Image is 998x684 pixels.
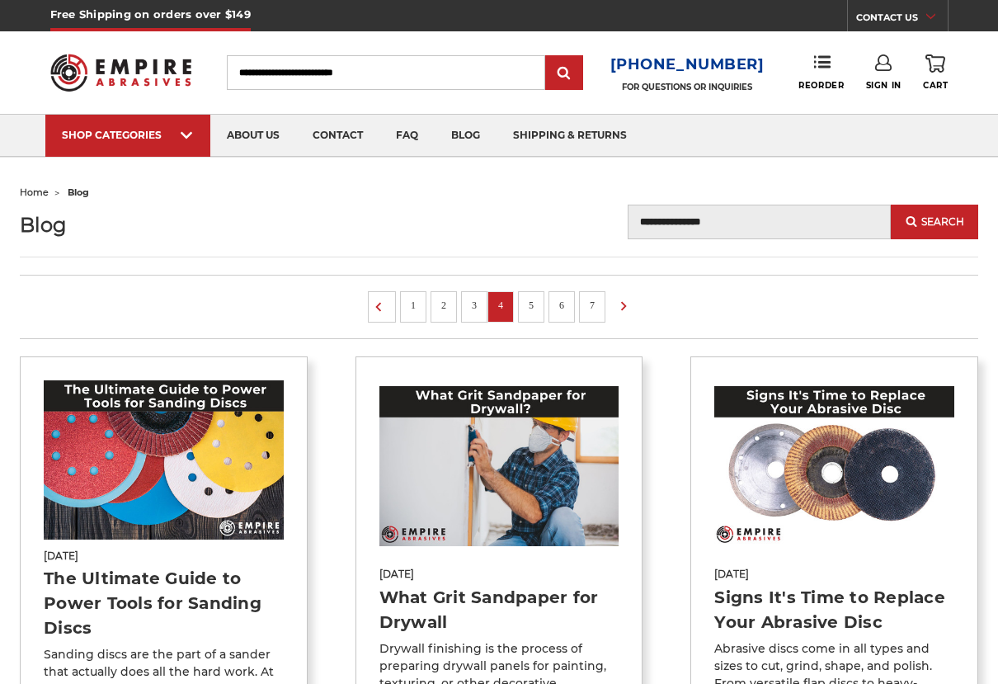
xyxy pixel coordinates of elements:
[714,386,954,546] img: Signs It's Time to Replace Your Abrasive Disc
[523,296,539,314] a: 5
[20,186,49,198] a: home
[379,386,619,546] img: What Grit Sandpaper for Drywall
[492,296,509,314] a: 4
[798,54,844,90] a: Reorder
[714,567,954,582] span: [DATE]
[866,80,901,91] span: Sign In
[798,80,844,91] span: Reorder
[497,115,643,157] a: shipping & returns
[548,57,581,90] input: Submit
[379,587,599,632] a: What Grit Sandpaper for Drywall
[435,296,452,314] a: 2
[435,115,497,157] a: blog
[68,186,89,198] span: blog
[405,296,421,314] a: 1
[50,45,191,100] img: Empire Abrasives
[379,115,435,157] a: faq
[296,115,379,157] a: contact
[921,216,964,228] span: Search
[923,80,948,91] span: Cart
[466,296,483,314] a: 3
[891,205,978,239] button: Search
[610,82,765,92] p: FOR QUESTIONS OR INQUIRIES
[44,380,284,540] img: The Ultimate Guide to Power Tools for Sanding Discs
[62,129,194,141] div: SHOP CATEGORIES
[714,587,945,632] a: Signs It's Time to Replace Your Abrasive Disc
[44,568,261,638] a: The Ultimate Guide to Power Tools for Sanding Discs
[553,296,570,314] a: 6
[210,115,296,157] a: about us
[610,53,765,77] a: [PHONE_NUMBER]
[856,8,948,31] a: CONTACT US
[44,549,284,564] span: [DATE]
[923,54,948,91] a: Cart
[20,214,308,236] h1: Blog
[379,567,619,582] span: [DATE]
[584,296,600,314] a: 7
